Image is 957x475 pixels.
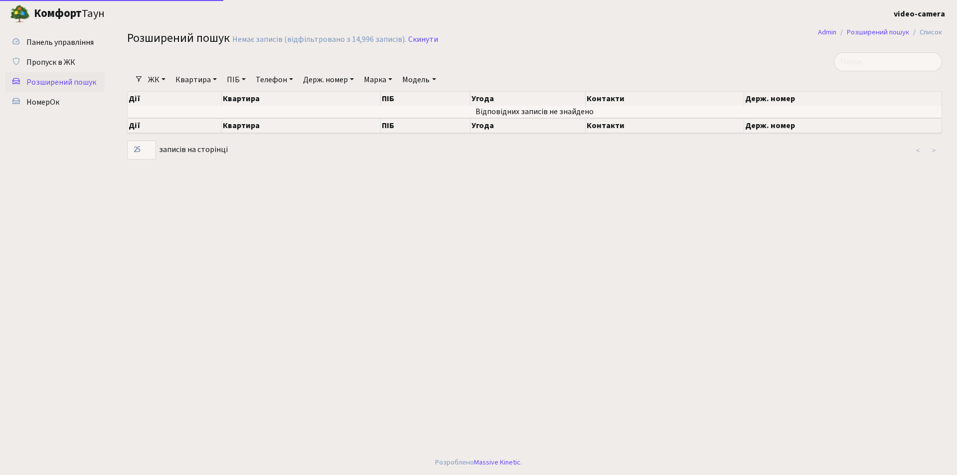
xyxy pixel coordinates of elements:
[834,52,942,71] input: Пошук...
[171,71,221,88] a: Квартира
[744,118,942,133] th: Держ. номер
[909,27,942,38] li: Список
[803,22,957,43] nav: breadcrumb
[360,71,396,88] a: Марка
[471,118,586,133] th: Угода
[894,8,945,19] b: video-camera
[252,71,297,88] a: Телефон
[125,5,150,22] button: Переключити навігацію
[232,35,406,44] div: Немає записів (відфільтровано з 14,996 записів).
[26,97,59,108] span: НомерОк
[128,92,222,106] th: Дії
[34,5,82,21] b: Комфорт
[818,27,836,37] a: Admin
[127,141,228,159] label: записів на сторінці
[144,71,169,88] a: ЖК
[34,5,105,22] span: Таун
[222,92,381,106] th: Квартира
[222,118,381,133] th: Квартира
[408,35,438,44] a: Скинути
[299,71,358,88] a: Держ. номер
[5,52,105,72] a: Пропуск в ЖК
[128,106,942,118] td: Відповідних записів не знайдено
[223,71,250,88] a: ПІБ
[894,8,945,20] a: video-camera
[10,4,30,24] img: logo.png
[26,77,96,88] span: Розширений пошук
[5,32,105,52] a: Панель управління
[586,92,744,106] th: Контакти
[744,92,942,106] th: Держ. номер
[474,457,520,468] a: Massive Kinetic
[26,57,75,68] span: Пропуск в ЖК
[381,118,471,133] th: ПІБ
[127,29,230,47] span: Розширений пошук
[26,37,94,48] span: Панель управління
[471,92,586,106] th: Угода
[398,71,440,88] a: Модель
[586,118,744,133] th: Контакти
[847,27,909,37] a: Розширений пошук
[5,72,105,92] a: Розширений пошук
[5,92,105,112] a: НомерОк
[128,118,222,133] th: Дії
[435,457,522,468] div: Розроблено .
[127,141,156,159] select: записів на сторінці
[381,92,471,106] th: ПІБ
